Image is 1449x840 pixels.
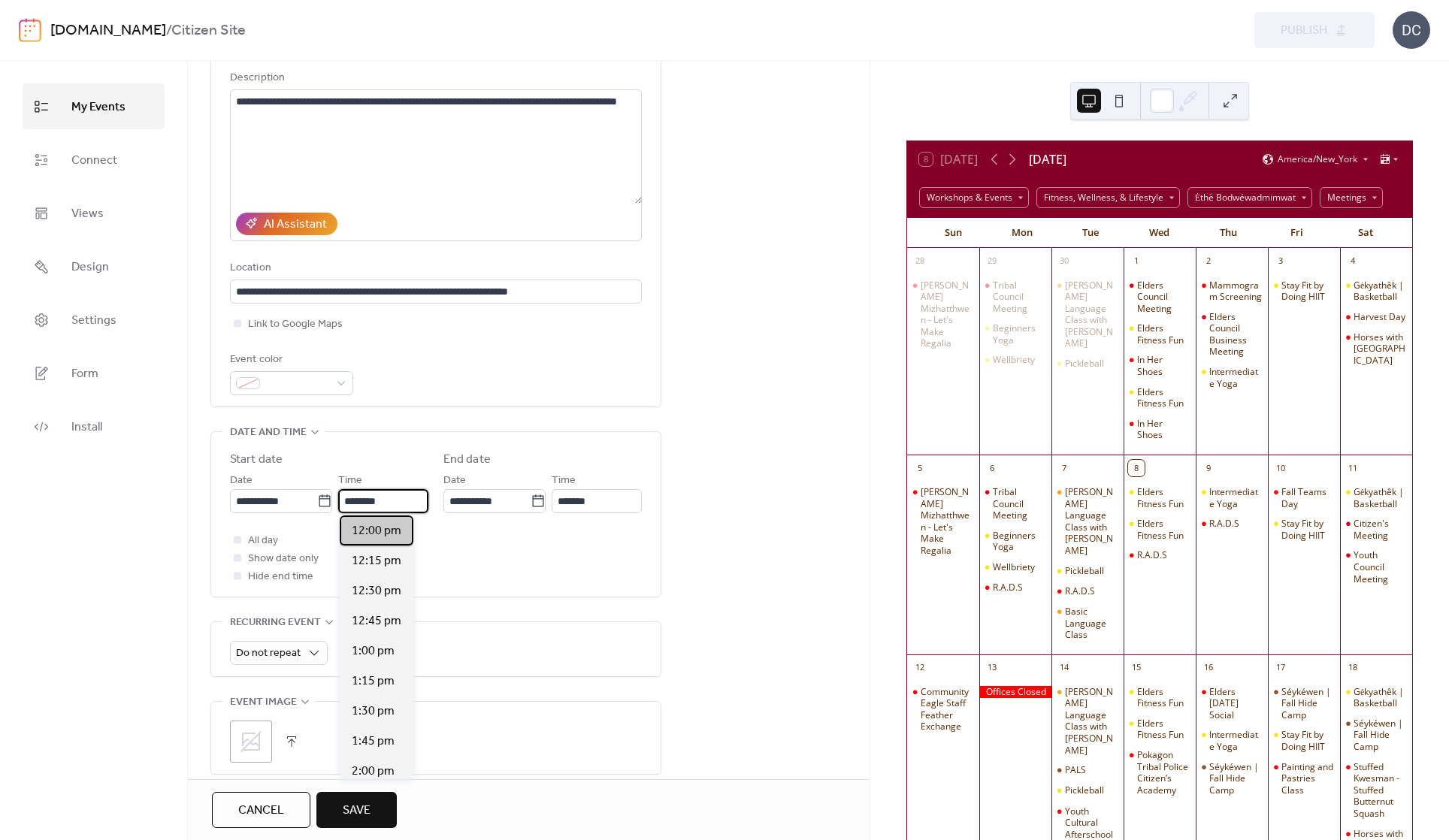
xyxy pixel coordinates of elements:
[230,614,321,632] span: Recurring event
[1051,585,1124,597] div: R.A.D.S
[230,451,283,469] div: Start date
[1137,549,1167,561] div: R.A.D.S
[1332,218,1400,248] div: Sat
[23,243,165,289] a: Design
[50,17,166,45] a: [DOMAIN_NAME]
[921,486,973,557] div: [PERSON_NAME] Mizhatthwen - Let's Make Regalia
[993,486,1045,521] div: Tribal Council Meeting
[1209,486,1262,509] div: Intermediate Yoga
[979,279,1051,315] div: Tribal Council Meeting
[1340,718,1412,753] div: Séykéwen | Fall Hide Camp
[1065,784,1104,796] div: Pickleball
[171,17,246,45] b: Citizen Site
[19,18,41,42] img: logo
[23,190,165,236] a: Views
[979,322,1051,346] div: Beginners Yoga
[71,149,117,172] span: Connect
[979,686,1051,699] div: Offices Closed for neshnabé gizhêk – Indigenous Peoples’ Day
[1354,686,1406,709] div: Gėkyathêk | Basketball
[1051,486,1124,557] div: Bodwéwadmimwen Potawatomi Language Class with Kevin Daugherty
[1029,150,1066,168] div: [DATE]
[1051,764,1124,776] div: PALS
[984,460,1000,476] div: 6
[1065,686,1118,757] div: [PERSON_NAME] Language Class with [PERSON_NAME]
[443,451,491,469] div: End date
[1272,660,1289,676] div: 17
[1354,761,1406,820] div: Stuffed Kwesman - Stuffed Butternut Squash
[1268,761,1340,796] div: Painting and Pastries Class
[212,792,310,828] a: Cancel
[352,552,401,570] span: 12:15 pm
[1209,729,1262,752] div: Intermediate Yoga
[1354,518,1406,541] div: Citizen's Meeting
[352,763,395,781] span: 2:00 pm
[248,550,319,568] span: Show date only
[23,137,165,183] a: Connect
[552,472,576,490] span: Time
[352,672,395,690] span: 1:15 pm
[1137,749,1190,796] div: Pokagon Tribal Police Citizen’s Academy
[1065,486,1118,557] div: [PERSON_NAME] Language Class with [PERSON_NAME]
[1124,386,1196,409] div: Elders Fitness Fun
[1137,518,1190,541] div: Elders Fitness Fun
[1128,460,1145,476] div: 8
[71,202,104,225] span: Views
[1051,565,1124,577] div: Pickleball
[907,686,979,733] div: Community Eagle Staff Feather Exchange
[1340,761,1412,820] div: Stuffed Kwesman - Stuffed Butternut Squash
[979,582,1051,594] div: R.A.D.S
[1051,606,1124,641] div: Basic Language Class
[230,693,297,712] span: Event image
[979,530,1051,553] div: Beginners Yoga
[71,255,109,279] span: Design
[236,213,337,235] button: AI Assistant
[1354,311,1405,323] div: Harvest Day
[993,279,1045,315] div: Tribal Council Meeting
[236,643,301,663] span: Do not repeat
[1137,322,1190,346] div: Elders Fitness Fun
[1196,366,1268,389] div: Intermediate Yoga
[1128,660,1145,676] div: 15
[230,424,307,442] span: Date and time
[1340,686,1412,709] div: Gėkyathêk | Basketball
[912,460,928,476] div: 5
[993,354,1035,366] div: Wellbriety
[248,532,278,550] span: All day
[23,403,165,449] a: Install
[912,253,928,270] div: 28
[1137,279,1190,315] div: Elders Council Meeting
[1354,279,1406,303] div: Gėkyathêk | Basketball
[1345,660,1361,676] div: 18
[1200,253,1217,270] div: 2
[1209,761,1262,796] div: Séykéwen | Fall Hide Camp
[1345,253,1361,270] div: 4
[988,218,1056,248] div: Mon
[1124,518,1196,541] div: Elders Fitness Fun
[1065,358,1104,370] div: Pickleball
[1200,660,1217,676] div: 16
[1137,718,1190,741] div: Elders Fitness Fun
[1209,279,1262,303] div: Mammogram Screening
[1209,686,1262,721] div: Elders [DATE] Social
[993,582,1023,594] div: R.A.D.S
[264,216,327,234] div: AI Assistant
[1340,311,1412,323] div: Harvest Day
[1281,729,1334,752] div: Stay Fit by Doing HIIT
[1268,729,1340,752] div: Stay Fit by Doing HIIT
[71,309,116,332] span: Settings
[1209,311,1262,358] div: Elders Council Business Meeting
[1196,518,1268,530] div: R.A.D.S
[1051,358,1124,370] div: Pickleball
[1124,749,1196,796] div: Pokagon Tribal Police Citizen’s Academy
[1272,253,1289,270] div: 3
[1345,460,1361,476] div: 11
[1272,460,1289,476] div: 10
[993,322,1045,346] div: Beginners Yoga
[71,362,98,385] span: Form
[1057,218,1125,248] div: Tue
[1354,549,1406,585] div: Youth Council Meeting
[1268,518,1340,541] div: Stay Fit by Doing HIIT
[1196,729,1268,752] div: Intermediate Yoga
[993,530,1045,553] div: Beginners Yoga
[1065,279,1118,350] div: [PERSON_NAME] Language Class with [PERSON_NAME]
